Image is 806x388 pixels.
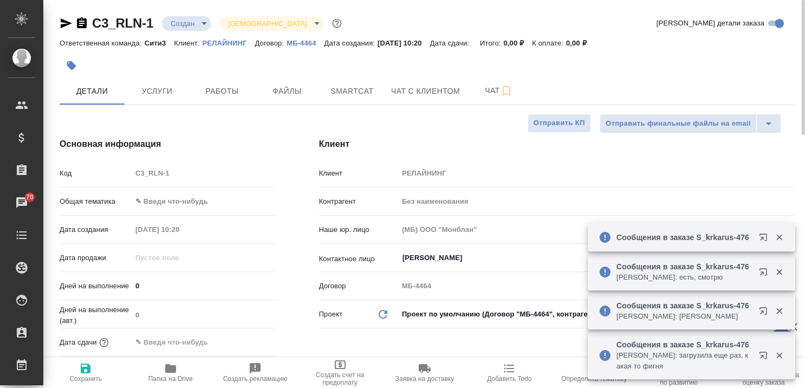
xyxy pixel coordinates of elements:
span: [PERSON_NAME] детали заказа [656,18,764,29]
div: split button [600,114,781,133]
button: Скопировать ссылку для ЯМессенджера [60,17,73,30]
p: Контрагент [319,196,398,207]
button: Открыть в новой вкладке [752,300,778,326]
span: Отправить КП [534,117,585,130]
p: Общая тематика [60,196,132,207]
p: МБ-4464 [287,39,324,47]
span: Папка на Drive [148,375,193,383]
a: МБ-4464 [287,38,324,47]
div: Создан [219,16,323,31]
p: Дата создания [60,224,132,235]
span: 70 [19,192,40,203]
p: Код [60,168,132,179]
h4: Клиент [319,138,794,151]
button: Добавить Todo [467,358,551,388]
p: Дней на выполнение [60,281,132,292]
button: Создать счет на предоплату [297,358,382,388]
div: ✎ Введи что-нибудь [132,192,276,211]
p: Сообщения в заказе S_krkarus-476 [616,232,752,243]
div: Создан [162,16,211,31]
button: Закрыть [768,267,790,277]
a: РЕЛАЙНИНГ [203,38,255,47]
p: Клиент: [174,39,202,47]
p: [PERSON_NAME]: [PERSON_NAME] [616,311,752,322]
span: Заявка на доставку [395,375,454,383]
input: Пустое поле [132,250,226,266]
p: Клиент [319,168,398,179]
span: Определить тематику [561,375,627,383]
p: Дата сдачи: [430,39,472,47]
input: Пустое поле [132,307,276,323]
span: Чат [473,84,525,98]
p: РЕЛАЙНИНГ [203,39,255,47]
p: Дата продажи [60,253,132,263]
button: Отправить финальные файлы на email [600,114,757,133]
button: Открыть в новой вкладке [752,345,778,371]
p: Контактное лицо [319,254,398,264]
p: 0,00 ₽ [504,39,532,47]
button: Добавить тэг [60,54,83,77]
p: [DATE] 10:20 [378,39,430,47]
button: Если добавить услуги и заполнить их объемом, то дата рассчитается автоматически [97,335,111,350]
span: Работы [196,85,248,98]
button: Закрыть [768,306,790,316]
button: Определить тематику [552,358,636,388]
span: Создать рекламацию [223,375,288,383]
button: Открыть в новой вкладке [752,227,778,253]
p: Договор: [255,39,287,47]
span: Услуги [131,85,183,98]
p: Дата создания: [324,39,378,47]
span: Добавить Todo [487,375,531,383]
button: [DEMOGRAPHIC_DATA] [225,19,310,28]
button: Открыть в новой вкладке [752,261,778,287]
button: Сохранить [43,358,128,388]
button: Закрыть [768,351,790,360]
div: Проект по умолчанию (Договор "МБ-4464", контрагент "Без наименования") [398,305,794,324]
input: Пустое поле [398,278,794,294]
p: [PERSON_NAME]: загрузила еще раз, какая то фигня [616,350,752,372]
input: ✎ Введи что-нибудь [132,278,276,294]
p: Сити3 [145,39,174,47]
p: Проект [319,309,343,320]
a: C3_RLN-1 [92,16,153,30]
input: Пустое поле [132,165,276,181]
button: Заявка на доставку [382,358,467,388]
input: Пустое поле [398,222,794,237]
p: Дата сдачи [60,337,97,348]
input: Пустое поле [398,165,794,181]
a: 70 [3,189,41,216]
p: Итого: [480,39,503,47]
button: Доп статусы указывают на важность/срочность заказа [330,16,344,30]
p: 0,00 ₽ [566,39,595,47]
button: Папка на Drive [128,358,212,388]
p: Договор [319,281,398,292]
div: ✎ Введи что-нибудь [135,196,263,207]
button: Закрыть [768,232,790,242]
button: Создать рекламацию [213,358,297,388]
span: Чат с клиентом [391,85,460,98]
p: Сообщения в заказе S_krkarus-476 [616,339,752,350]
button: Отправить КП [528,114,591,133]
input: ✎ Введи что-нибудь [132,334,226,350]
span: Отправить финальные файлы на email [606,118,751,130]
span: Детали [66,85,118,98]
p: Наше юр. лицо [319,224,398,235]
h4: Основная информация [60,138,276,151]
input: Пустое поле [132,222,226,237]
input: Пустое поле [398,193,794,209]
p: Сообщения в заказе S_krkarus-476 [616,300,752,311]
p: К оплате: [532,39,566,47]
p: Сообщения в заказе S_krkarus-476 [616,261,752,272]
button: Скопировать ссылку [75,17,88,30]
button: Создан [167,19,198,28]
p: [PERSON_NAME]: есть, смотрю [616,272,752,283]
p: Дней на выполнение (авт.) [60,305,132,326]
span: Сохранить [69,375,102,383]
span: Создать счет на предоплату [304,371,375,386]
svg: Подписаться [500,85,513,98]
span: Файлы [261,85,313,98]
p: Ответственная команда: [60,39,145,47]
span: Smartcat [326,85,378,98]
